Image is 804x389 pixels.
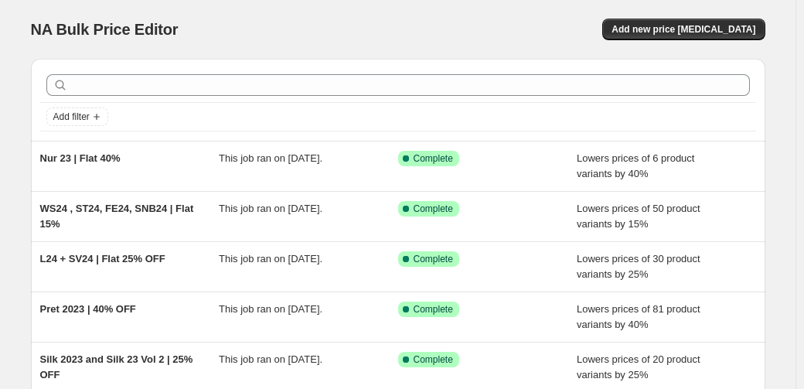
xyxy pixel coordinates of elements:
span: This job ran on [DATE]. [219,203,322,214]
span: This job ran on [DATE]. [219,152,322,164]
span: Complete [414,253,453,265]
span: Add filter [53,111,90,123]
span: Lowers prices of 20 product variants by 25% [577,353,700,380]
span: Silk 2023 and Silk 23 Vol 2 | 25% OFF [40,353,193,380]
span: Pret 2023 | 40% OFF [40,303,136,315]
span: Complete [414,303,453,316]
span: Lowers prices of 81 product variants by 40% [577,303,700,330]
span: This job ran on [DATE]. [219,303,322,315]
span: Lowers prices of 30 product variants by 25% [577,253,700,280]
button: Add filter [46,107,108,126]
span: NA Bulk Price Editor [31,21,179,38]
span: Nur 23 | Flat 40% [40,152,121,164]
span: Lowers prices of 50 product variants by 15% [577,203,700,230]
span: Complete [414,353,453,366]
span: Add new price [MEDICAL_DATA] [612,23,755,36]
span: L24 + SV24 | Flat 25% OFF [40,253,165,264]
button: Add new price [MEDICAL_DATA] [602,19,765,40]
span: WS24 , ST24, FE24, SNB24 | Flat 15% [40,203,194,230]
span: This job ran on [DATE]. [219,353,322,365]
span: Complete [414,203,453,215]
span: Complete [414,152,453,165]
span: This job ran on [DATE]. [219,253,322,264]
span: Lowers prices of 6 product variants by 40% [577,152,694,179]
